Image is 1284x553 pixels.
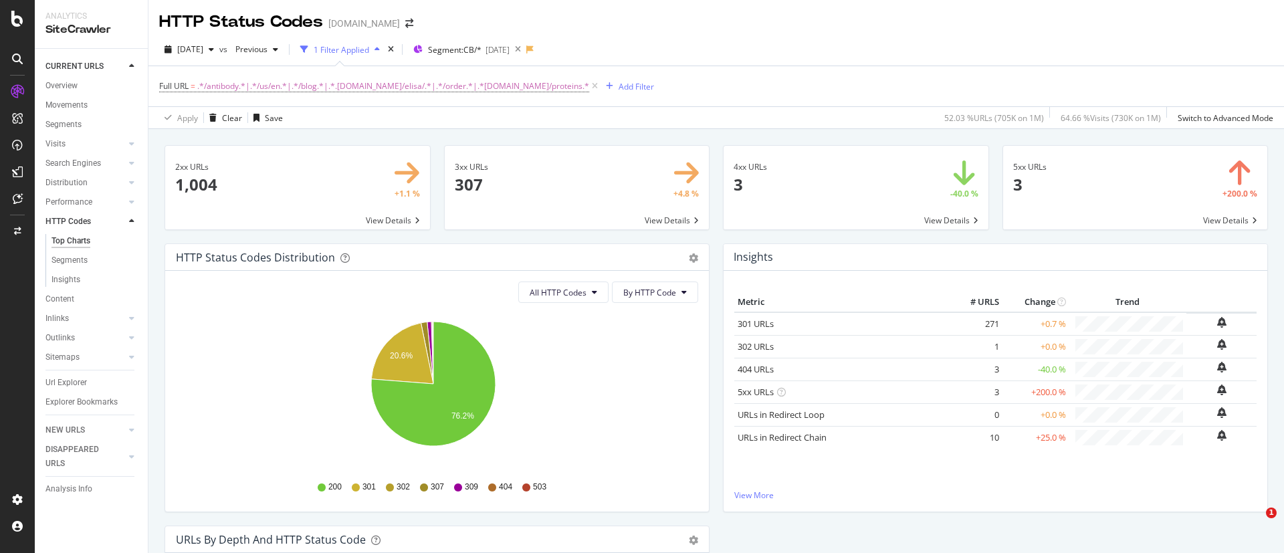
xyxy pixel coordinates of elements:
a: URLs in Redirect Loop [738,409,825,421]
a: Sitemaps [45,350,125,364]
span: 200 [328,481,342,493]
div: SiteCrawler [45,22,137,37]
button: Add Filter [601,78,654,94]
span: Full URL [159,80,189,92]
div: Movements [45,98,88,112]
a: Distribution [45,176,125,190]
button: Save [248,107,283,128]
div: gear [689,253,698,263]
div: Insights [51,273,80,287]
a: Content [45,292,138,306]
th: Change [1002,292,1069,312]
div: Segments [45,118,82,132]
button: By HTTP Code [612,282,698,303]
a: Segments [51,253,138,267]
div: Visits [45,137,66,151]
a: Insights [51,273,138,287]
td: +200.0 % [1002,380,1069,403]
div: bell-plus [1217,339,1226,350]
div: Add Filter [619,81,654,92]
div: bell-plus [1217,362,1226,372]
td: +25.0 % [1002,426,1069,449]
div: Search Engines [45,156,101,171]
span: 404 [499,481,512,493]
div: NEW URLS [45,423,85,437]
a: 302 URLs [738,340,774,352]
a: Search Engines [45,156,125,171]
div: Analytics [45,11,137,22]
a: Segments [45,118,138,132]
a: Visits [45,137,125,151]
div: Sitemaps [45,350,80,364]
div: HTTP Codes [45,215,91,229]
button: Clear [204,107,242,128]
span: 309 [465,481,478,493]
span: 307 [431,481,444,493]
button: Segment:CB/*[DATE] [408,39,510,60]
a: DISAPPEARED URLS [45,443,125,471]
span: .*/antibody.*|.*/us/en.*|.*/blog.*|.*.[DOMAIN_NAME]/elisa/.*|.*/order.*|.*[DOMAIN_NAME]/proteins.* [197,77,589,96]
th: # URLS [949,292,1002,312]
div: Overview [45,79,78,93]
a: Explorer Bookmarks [45,395,138,409]
div: DISAPPEARED URLS [45,443,113,471]
span: vs [219,43,230,55]
td: +0.0 % [1002,335,1069,358]
td: +0.0 % [1002,403,1069,426]
span: All HTTP Codes [530,287,586,298]
a: Performance [45,195,125,209]
div: HTTP Status Codes [159,11,323,33]
div: 64.66 % Visits ( 730K on 1M ) [1061,112,1161,124]
td: +0.7 % [1002,312,1069,336]
a: Overview [45,79,138,93]
button: All HTTP Codes [518,282,609,303]
div: Switch to Advanced Mode [1178,112,1273,124]
text: 76.2% [451,411,474,421]
iframe: Intercom live chat [1239,508,1271,540]
a: Movements [45,98,138,112]
div: CURRENT URLS [45,60,104,74]
div: Distribution [45,176,88,190]
div: [DATE] [486,44,510,56]
span: 301 [362,481,376,493]
td: 3 [949,358,1002,380]
div: Save [265,112,283,124]
span: Segment: CB/* [428,44,481,56]
text: 20.6% [390,351,413,360]
div: Apply [177,112,198,124]
div: [DOMAIN_NAME] [328,17,400,30]
svg: A chart. [176,314,691,469]
div: bell-plus [1217,430,1226,441]
a: HTTP Codes [45,215,125,229]
div: Performance [45,195,92,209]
a: View More [734,489,1257,501]
td: 0 [949,403,1002,426]
span: Previous [230,43,267,55]
a: Top Charts [51,234,138,248]
div: Outlinks [45,331,75,345]
div: Explorer Bookmarks [45,395,118,409]
a: Analysis Info [45,482,138,496]
h4: Insights [734,248,773,266]
div: Top Charts [51,234,90,248]
a: Url Explorer [45,376,138,390]
td: 10 [949,426,1002,449]
a: NEW URLS [45,423,125,437]
span: 1 [1266,508,1277,518]
div: 52.03 % URLs ( 705K on 1M ) [944,112,1044,124]
a: 404 URLs [738,363,774,375]
span: = [191,80,195,92]
div: times [385,43,397,56]
div: Analysis Info [45,482,92,496]
a: URLs in Redirect Chain [738,431,827,443]
div: gear [689,536,698,545]
button: Switch to Advanced Mode [1172,107,1273,128]
div: arrow-right-arrow-left [405,19,413,28]
div: Segments [51,253,88,267]
th: Metric [734,292,949,312]
span: 2025 Jun. 24th [177,43,203,55]
a: 5xx URLs [738,386,774,398]
span: By HTTP Code [623,287,676,298]
div: HTTP Status Codes Distribution [176,251,335,264]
